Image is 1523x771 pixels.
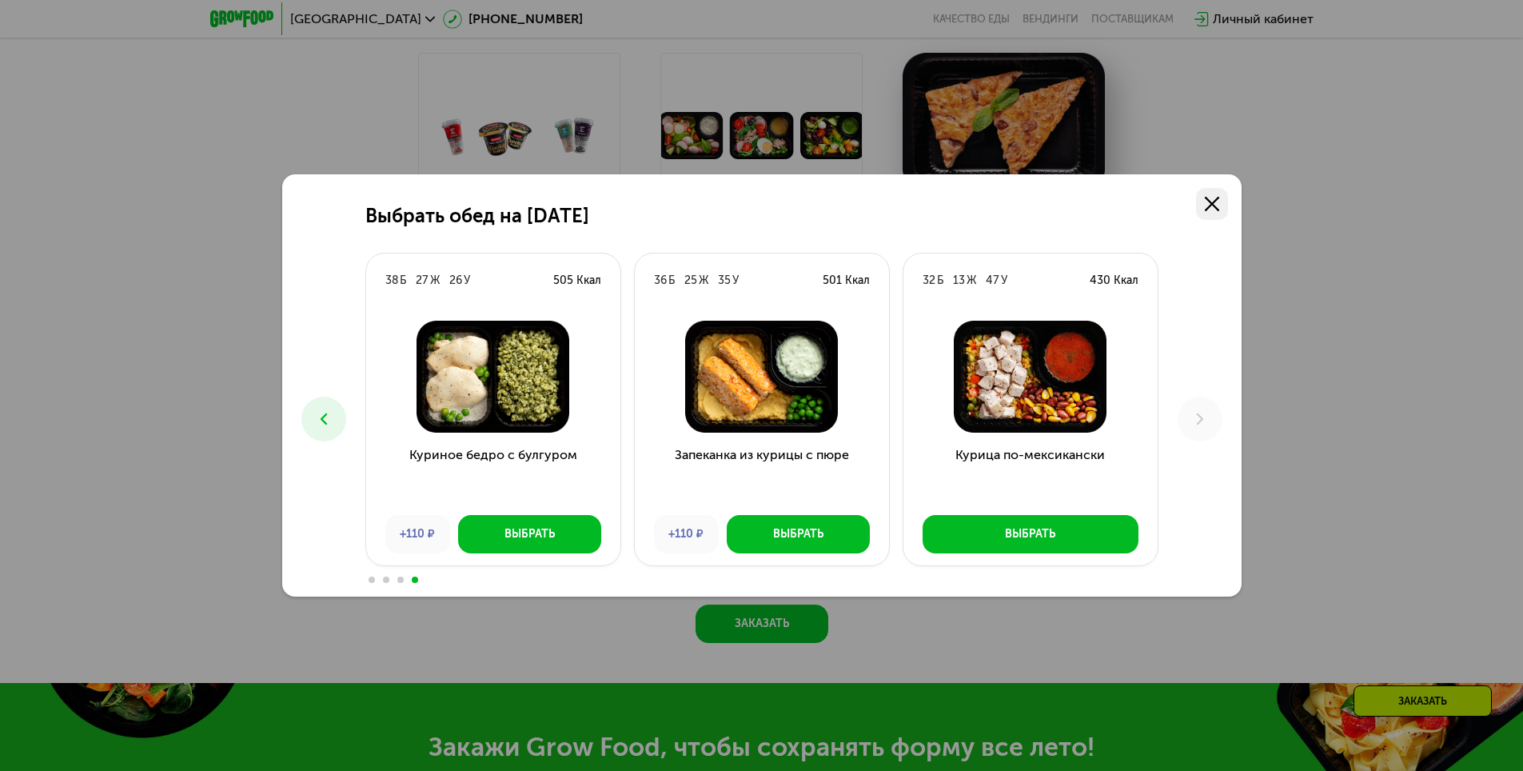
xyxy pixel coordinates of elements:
div: Ж [699,273,708,289]
h2: Выбрать обед на [DATE] [365,205,589,227]
button: Выбрать [458,515,601,553]
h3: Курица по-мексикански [903,445,1158,503]
div: У [464,273,470,289]
div: 25 [684,273,697,289]
div: 35 [718,273,731,289]
div: Б [937,273,943,289]
div: Выбрать [504,526,555,542]
div: У [732,273,739,289]
div: 36 [654,273,667,289]
div: 38 [385,273,398,289]
div: Б [400,273,406,289]
div: 501 Ккал [823,273,870,289]
div: Б [668,273,675,289]
div: У [1001,273,1007,289]
div: Ж [967,273,976,289]
h3: Запеканка из курицы с пюре [635,445,889,503]
div: 32 [923,273,935,289]
div: +110 ₽ [385,515,450,553]
div: Ж [430,273,440,289]
div: 505 Ккал [553,273,601,289]
img: Запеканка из курицы с пюре [648,321,876,433]
h3: Куриное бедро с булгуром [366,445,620,503]
div: +110 ₽ [654,515,719,553]
img: Куриное бедро с булгуром [379,321,608,433]
div: Выбрать [1005,526,1055,542]
div: 13 [953,273,965,289]
div: Выбрать [773,526,823,542]
div: 47 [986,273,999,289]
img: Курица по-мексикански [916,321,1145,433]
button: Выбрать [923,515,1138,553]
div: 430 Ккал [1090,273,1138,289]
div: 27 [416,273,429,289]
button: Выбрать [727,515,870,553]
div: 26 [449,273,462,289]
